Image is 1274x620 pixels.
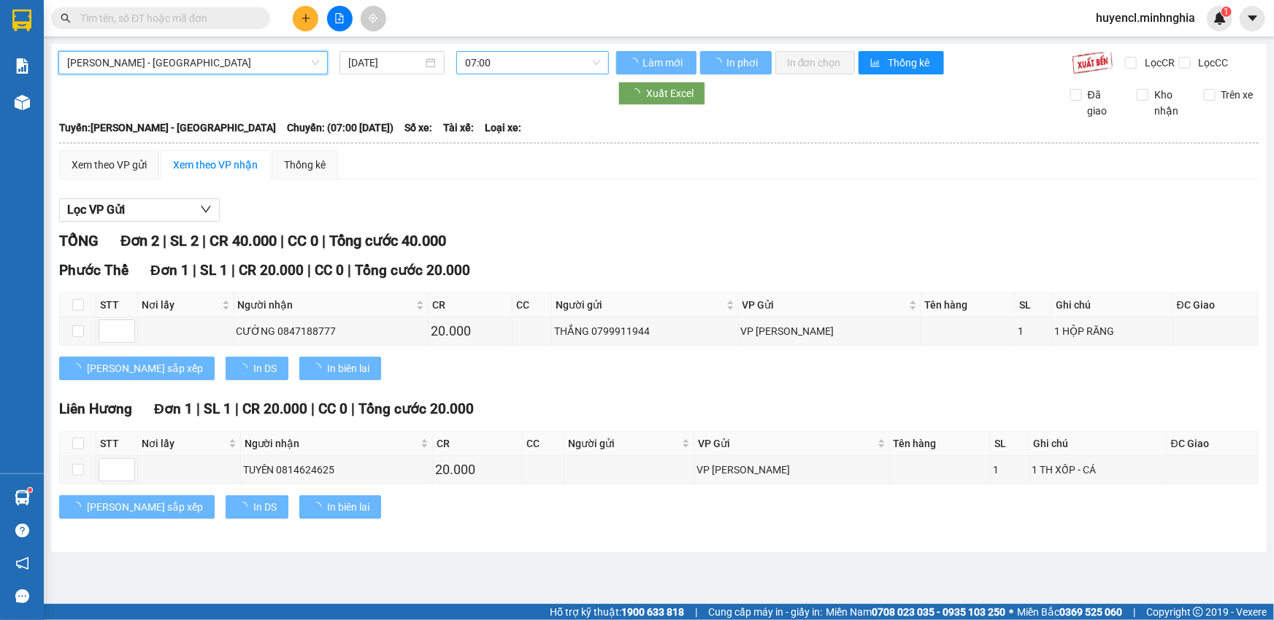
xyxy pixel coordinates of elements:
span: CR 40.000 [210,232,277,249]
span: | [351,400,355,417]
span: CR 20.000 [242,400,307,417]
div: 1 TH XỐP - CÁ [1032,462,1164,478]
th: Tên hàng [890,432,991,456]
span: In biên lai [327,360,369,376]
button: Xuất Excel [618,82,705,105]
span: loading [71,363,87,373]
strong: 1900 633 818 [621,606,684,618]
span: Tổng cước 20.000 [358,400,474,417]
div: 20.000 [435,460,520,480]
span: Kho nhận [1148,87,1192,119]
img: solution-icon [15,58,30,74]
button: In đơn chọn [775,51,855,74]
span: loading [630,88,646,98]
th: Ghi chú [1030,432,1167,456]
th: CR [433,432,523,456]
strong: 0369 525 060 [1059,606,1122,618]
span: Phan Rí - Sài Gòn [67,52,319,74]
span: [PERSON_NAME] sắp xếp [87,360,203,376]
span: Đơn 2 [120,232,159,249]
th: Tên hàng [921,293,1016,317]
img: icon-new-feature [1213,12,1227,25]
strong: 0708 023 035 - 0935 103 250 [872,606,1005,618]
button: [PERSON_NAME] sắp xếp [59,357,215,380]
button: aim [361,6,386,31]
span: | [163,232,166,249]
span: In biên lai [327,499,369,515]
span: TỔNG [59,232,99,249]
div: Xem theo VP gửi [72,157,147,173]
sup: 1 [1221,7,1232,17]
span: | [307,262,311,279]
span: Phước Thể [59,262,128,279]
td: VP Phan Rí [739,317,921,346]
span: plus [301,13,311,23]
button: bar-chartThống kê [859,51,944,74]
div: 1 HỘP RĂNG [1054,323,1170,339]
span: Cung cấp máy in - giấy in: [708,604,822,620]
span: VP Gửi [742,297,906,313]
th: SL [991,432,1029,456]
span: Miền Nam [826,604,1005,620]
span: Nơi lấy [142,435,226,452]
th: STT [96,293,138,317]
th: CC [523,432,564,456]
img: 9k= [1072,51,1113,74]
span: message [15,589,29,603]
span: | [322,232,326,249]
span: CR 20.000 [239,262,304,279]
span: Lọc CC [1193,55,1231,71]
button: Làm mới [616,51,697,74]
span: Số xe: [404,120,432,136]
span: Nơi lấy [142,297,219,313]
div: CƯỜNG 0847188777 [237,323,426,339]
th: STT [96,432,138,456]
b: Tuyến: [PERSON_NAME] - [GEOGRAPHIC_DATA] [59,122,276,133]
img: logo-vxr [12,9,31,31]
span: | [348,262,351,279]
span: Lọc VP Gửi [67,201,125,219]
input: 13/08/2025 [348,55,423,71]
div: VP [PERSON_NAME] [741,323,918,339]
span: Người gửi [568,435,679,452]
span: | [202,232,206,249]
span: | [235,400,239,417]
span: Đơn 1 [150,262,189,279]
span: In phơi [726,55,760,71]
span: | [695,604,697,620]
div: TUYÊN 0814624625 [243,462,430,478]
span: | [280,232,284,249]
span: In DS [253,360,277,376]
span: Người gửi [556,297,724,313]
span: | [1133,604,1135,620]
span: loading [628,58,640,68]
button: plus [293,6,318,31]
div: VP [PERSON_NAME] [697,462,886,478]
div: Thống kê [284,157,326,173]
span: huyencl.minhnghia [1084,9,1207,27]
button: [PERSON_NAME] sắp xếp [59,495,215,519]
span: loading [311,502,327,512]
span: down [200,204,212,215]
span: 07:00 [465,52,600,74]
span: Đơn 1 [154,400,193,417]
span: VP Gửi [698,435,874,452]
span: Hỗ trợ kỹ thuật: [550,604,684,620]
th: SL [1016,293,1052,317]
input: Tìm tên, số ĐT hoặc mã đơn [80,10,253,26]
span: copyright [1193,607,1203,617]
span: | [193,262,196,279]
span: search [61,13,71,23]
span: Xuất Excel [646,85,694,101]
span: 1 [1224,7,1229,17]
button: Lọc VP Gửi [59,198,220,222]
th: CC [513,293,552,317]
sup: 1 [28,488,32,492]
span: Liên Hương [59,400,132,417]
button: In phơi [700,51,772,74]
button: In DS [226,357,288,380]
th: CR [429,293,513,317]
span: CC 0 [288,232,318,249]
span: aim [368,13,378,23]
span: Tổng cước 40.000 [329,232,446,249]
